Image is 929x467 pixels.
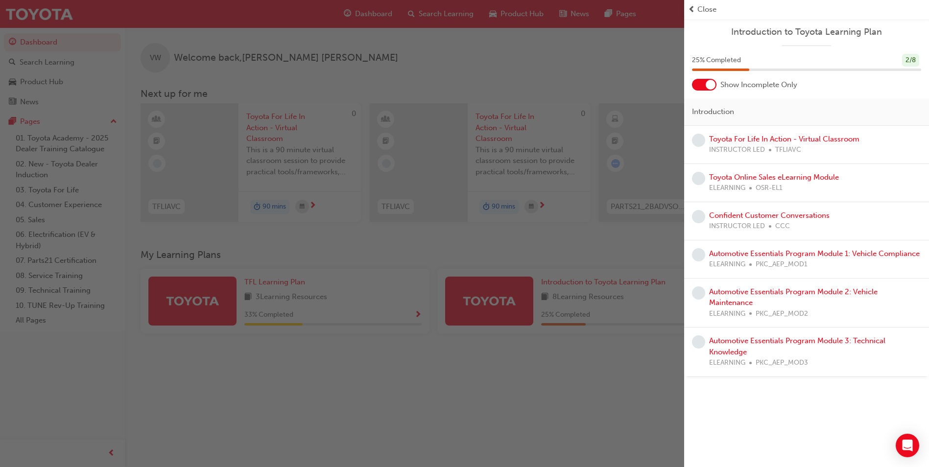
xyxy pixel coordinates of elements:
[756,308,808,320] span: PKC_AEP_MOD2
[692,134,705,147] span: learningRecordVerb_NONE-icon
[692,248,705,261] span: learningRecordVerb_NONE-icon
[709,183,745,194] span: ELEARNING
[688,4,925,15] button: prev-iconClose
[692,335,705,349] span: learningRecordVerb_NONE-icon
[775,144,801,156] span: TFLIAVC
[709,259,745,270] span: ELEARNING
[709,135,859,143] a: Toyota For Life In Action - Virtual Classroom
[720,79,797,91] span: Show Incomplete Only
[692,55,741,66] span: 25 % Completed
[688,4,695,15] span: prev-icon
[709,249,920,258] a: Automotive Essentials Program Module 1: Vehicle Compliance
[709,173,839,182] a: Toyota Online Sales eLearning Module
[692,286,705,300] span: learningRecordVerb_NONE-icon
[709,221,765,232] span: INSTRUCTOR LED
[756,183,783,194] span: OSR-EL1
[697,4,716,15] span: Close
[692,26,921,38] a: Introduction to Toyota Learning Plan
[692,172,705,185] span: learningRecordVerb_NONE-icon
[756,259,808,270] span: PKC_AEP_MOD1
[709,144,765,156] span: INSTRUCTOR LED
[709,211,830,220] a: Confident Customer Conversations
[709,287,878,307] a: Automotive Essentials Program Module 2: Vehicle Maintenance
[709,308,745,320] span: ELEARNING
[896,434,919,457] div: Open Intercom Messenger
[709,357,745,369] span: ELEARNING
[692,106,734,117] span: Introduction
[692,210,705,223] span: learningRecordVerb_NONE-icon
[756,357,808,369] span: PKC_AEP_MOD3
[709,336,885,356] a: Automotive Essentials Program Module 3: Technical Knowledge
[902,54,919,67] div: 2 / 8
[775,221,790,232] span: CCC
